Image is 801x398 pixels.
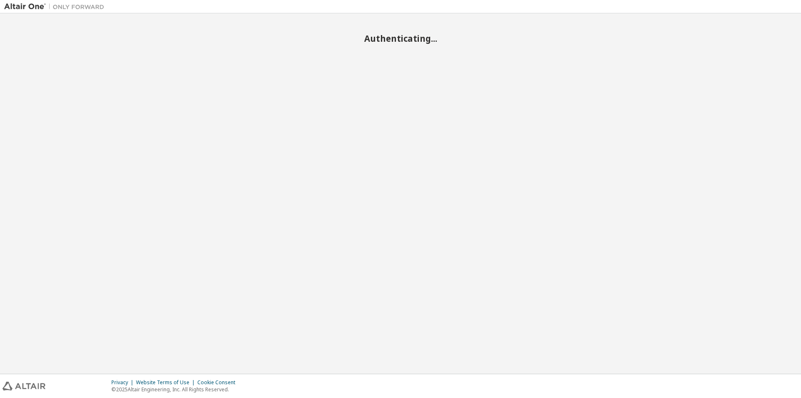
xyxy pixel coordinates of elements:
h2: Authenticating... [4,33,797,44]
div: Privacy [111,379,136,386]
img: Altair One [4,3,108,11]
div: Website Terms of Use [136,379,197,386]
img: altair_logo.svg [3,382,45,390]
p: © 2025 Altair Engineering, Inc. All Rights Reserved. [111,386,240,393]
div: Cookie Consent [197,379,240,386]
